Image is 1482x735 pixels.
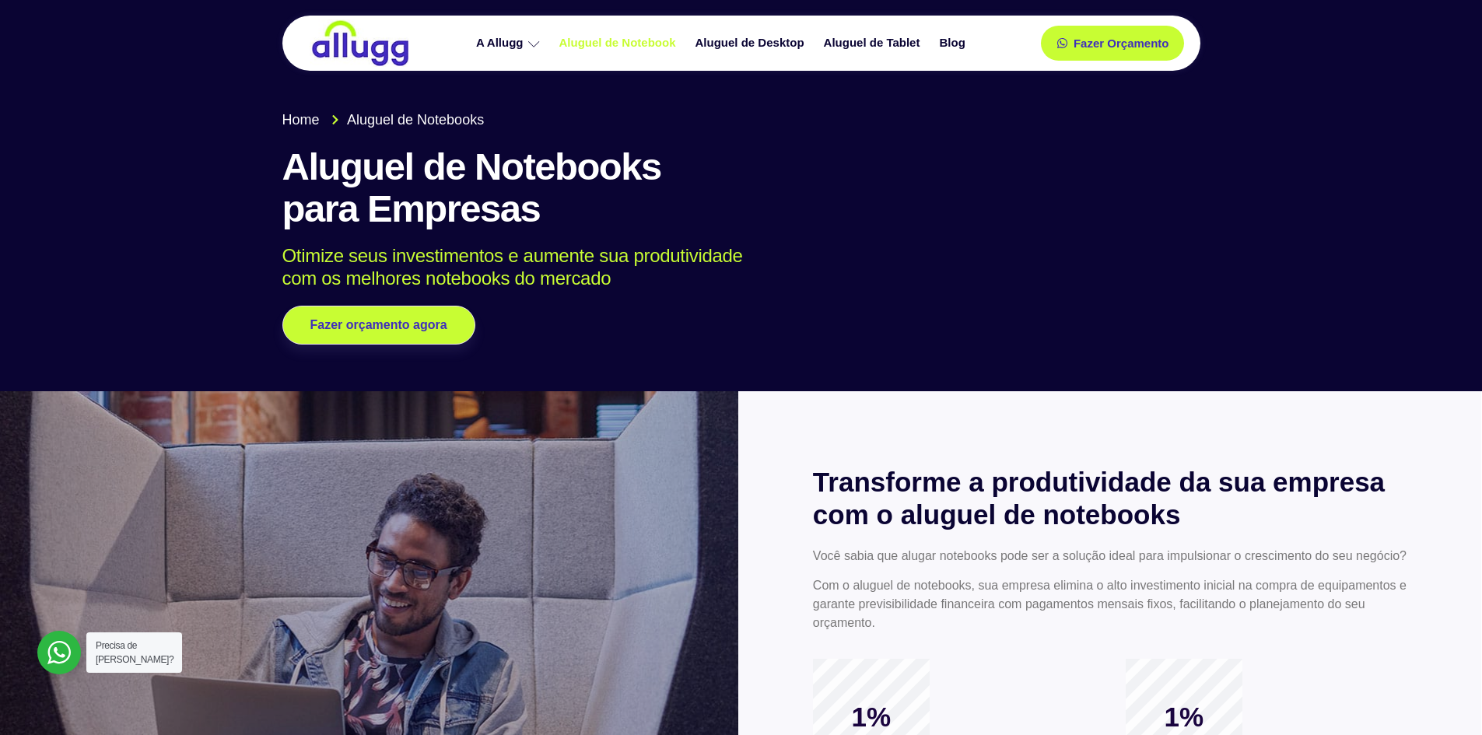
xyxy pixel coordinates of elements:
[282,146,1200,230] h1: Aluguel de Notebooks para Empresas
[688,30,816,57] a: Aluguel de Desktop
[310,319,447,331] span: Fazer orçamento agora
[282,306,475,345] a: Fazer orçamento agora
[96,640,173,665] span: Precisa de [PERSON_NAME]?
[813,547,1407,565] p: Você sabia que alugar notebooks pode ser a solução ideal para impulsionar o crescimento do seu ne...
[282,110,320,131] span: Home
[552,30,688,57] a: Aluguel de Notebook
[1074,37,1169,49] span: Fazer Orçamento
[1126,701,1242,733] span: 1%
[813,701,930,733] span: 1%
[1041,26,1185,61] a: Fazer Orçamento
[816,30,932,57] a: Aluguel de Tablet
[813,576,1407,632] p: Com o aluguel de notebooks, sua empresa elimina o alto investimento inicial na compra de equipame...
[282,245,1178,290] p: Otimize seus investimentos e aumente sua produtividade com os melhores notebooks do mercado
[310,19,411,67] img: locação de TI é Allugg
[931,30,976,57] a: Blog
[468,30,552,57] a: A Allugg
[343,110,484,131] span: Aluguel de Notebooks
[813,466,1407,531] h2: Transforme a produtividade da sua empresa com o aluguel de notebooks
